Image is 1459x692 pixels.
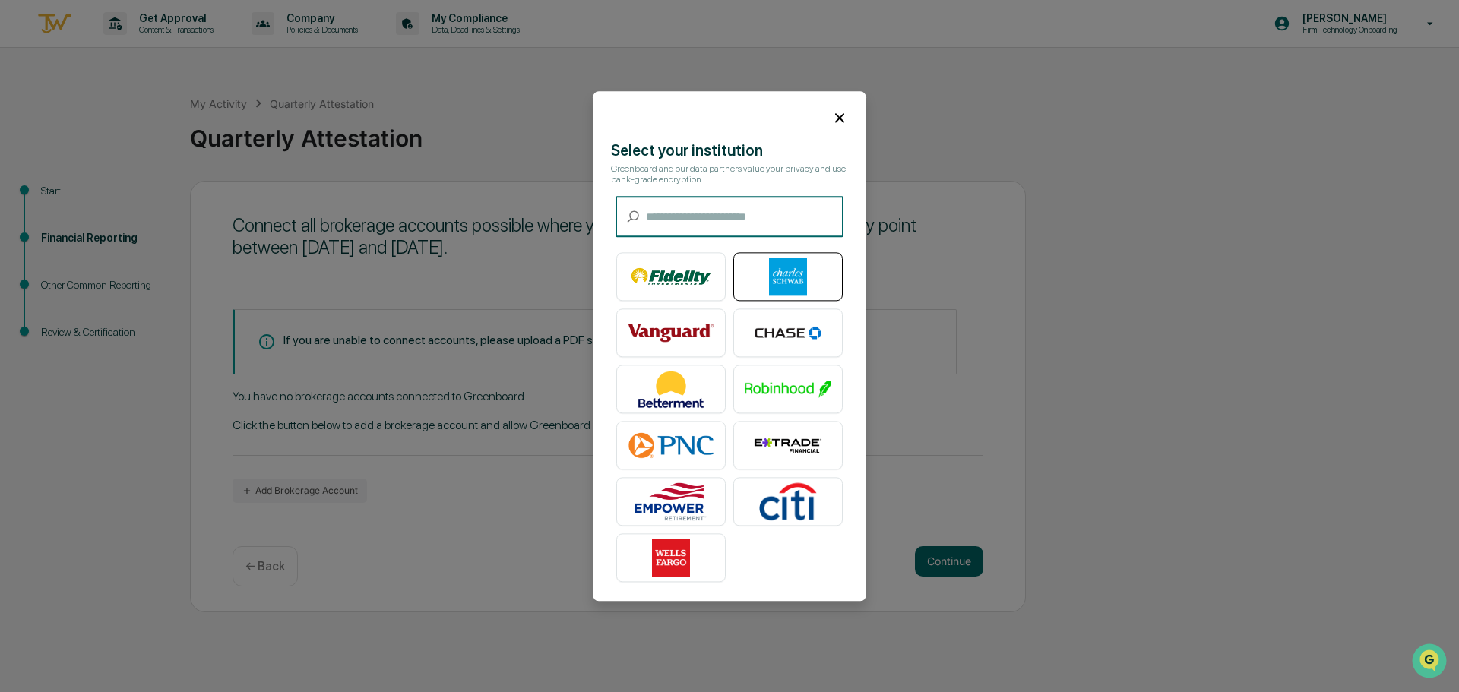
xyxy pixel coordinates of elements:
[745,258,831,295] img: Charles Schwab
[628,426,714,464] img: PNC
[628,539,714,577] img: Wells Fargo
[611,141,848,160] div: Select your institution
[745,426,831,464] img: E*TRADE
[30,191,98,207] span: Preclearance
[611,163,848,185] div: Greenboard and our data partners value your privacy and use bank-grade encryption
[628,258,714,295] img: Fidelity Investments
[745,314,831,352] img: Chase
[258,121,277,139] button: Start new chat
[52,116,249,131] div: Start new chat
[104,185,195,213] a: 🗄️Attestations
[628,314,714,352] img: Vanguard
[628,482,714,520] img: Empower Retirement
[9,214,102,242] a: 🔎Data Lookup
[110,193,122,205] div: 🗄️
[15,222,27,234] div: 🔎
[15,116,43,144] img: 1746055101610-c473b297-6a78-478c-a979-82029cc54cd1
[52,131,192,144] div: We're available if you need us!
[30,220,96,235] span: Data Lookup
[9,185,104,213] a: 🖐️Preclearance
[1410,642,1451,683] iframe: Open customer support
[628,370,714,408] img: Betterment
[15,32,277,56] p: How can we help?
[745,482,831,520] img: Citibank
[151,258,184,269] span: Pylon
[125,191,188,207] span: Attestations
[745,370,831,408] img: Robinhood
[107,257,184,269] a: Powered byPylon
[15,193,27,205] div: 🖐️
